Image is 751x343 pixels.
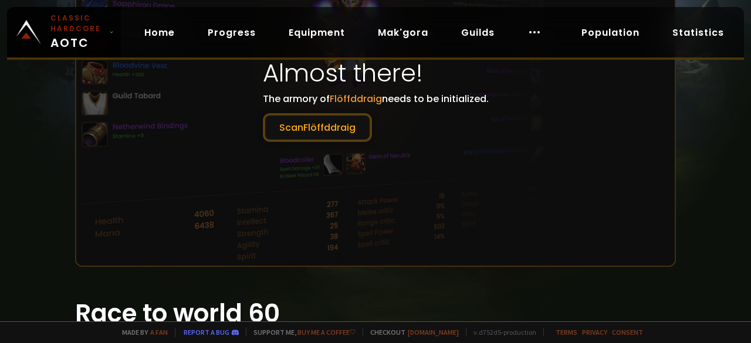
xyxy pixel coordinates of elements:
a: [DOMAIN_NAME] [408,328,459,337]
p: The armory of needs to be initialized. [263,91,489,142]
span: v. d752d5 - production [466,328,536,337]
a: Population [572,21,649,45]
a: Buy me a coffee [297,328,356,337]
a: Guilds [452,21,504,45]
a: Classic HardcoreAOTC [7,7,121,57]
a: Privacy [582,328,607,337]
h1: Almost there! [263,55,489,91]
a: Report a bug [184,328,229,337]
span: Flöffddraig [330,92,382,106]
a: Progress [198,21,265,45]
a: Statistics [663,21,733,45]
small: Classic Hardcore [50,13,104,34]
span: Support me, [246,328,356,337]
span: AOTC [50,13,104,52]
a: Equipment [279,21,354,45]
h1: Race to world 60 [75,295,676,332]
a: Mak'gora [368,21,438,45]
span: Made by [115,328,168,337]
a: Consent [612,328,643,337]
a: Home [135,21,184,45]
button: ScanFlöffddraig [263,113,372,142]
a: Terms [556,328,577,337]
span: Checkout [363,328,459,337]
a: a fan [150,328,168,337]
